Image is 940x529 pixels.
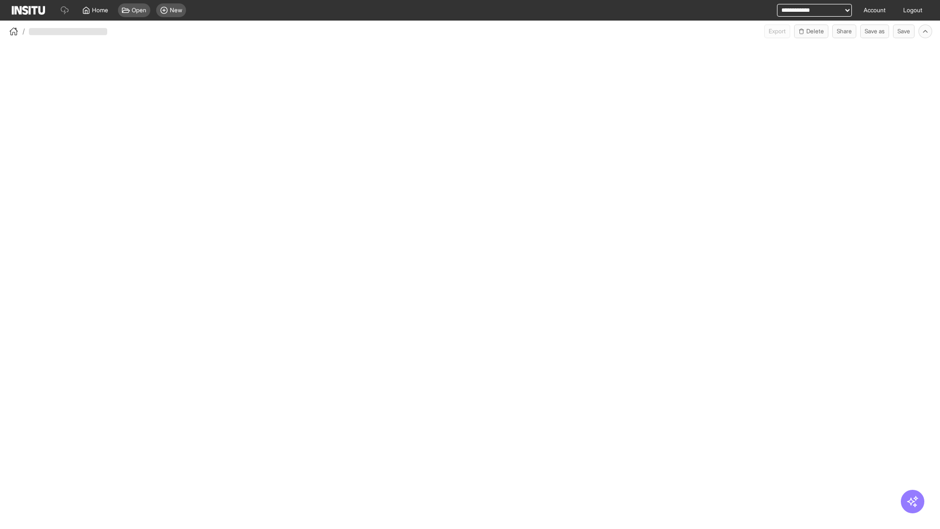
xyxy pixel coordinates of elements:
[764,24,790,38] span: Can currently only export from Insights reports.
[764,24,790,38] button: Export
[8,25,25,37] button: /
[893,24,915,38] button: Save
[832,24,856,38] button: Share
[23,26,25,36] span: /
[794,24,828,38] button: Delete
[860,24,889,38] button: Save as
[132,6,146,14] span: Open
[92,6,108,14] span: Home
[12,6,45,15] img: Logo
[170,6,182,14] span: New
